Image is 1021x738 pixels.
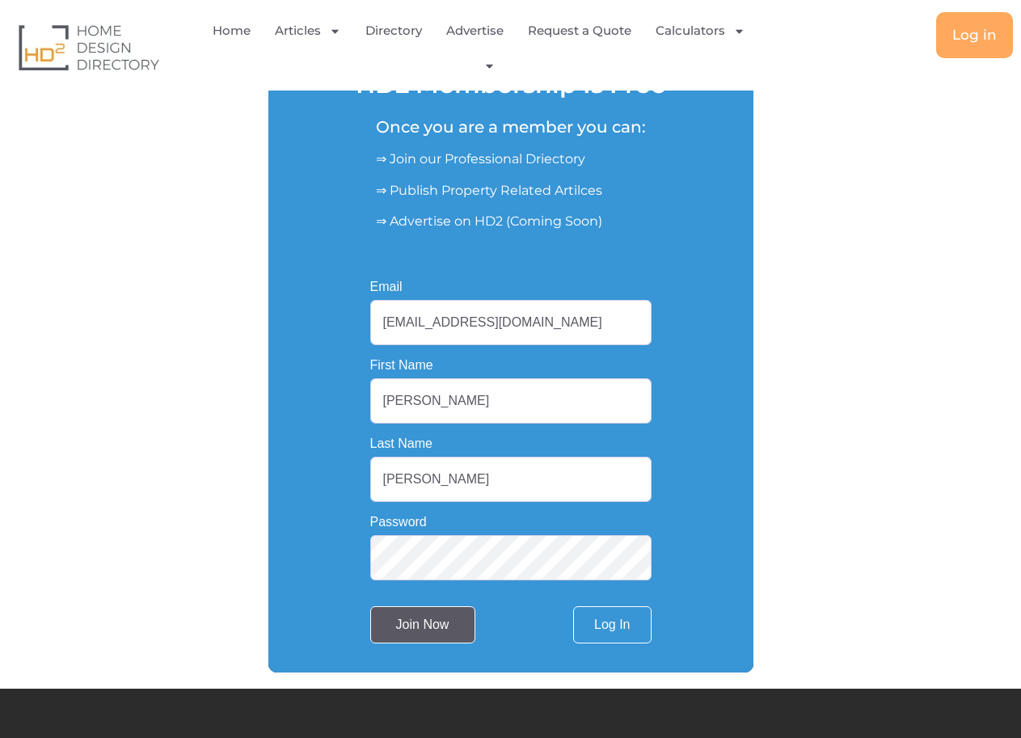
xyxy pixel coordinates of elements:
[370,516,427,529] label: Password
[370,606,475,643] input: Join Now
[376,181,646,200] p: ⇒ Publish Property Related Artilces
[936,12,1013,58] a: Log in
[370,280,403,293] label: Email
[952,28,997,42] span: Log in
[370,300,652,345] input: Email
[376,117,646,137] h5: Once you are a member you can:
[370,437,432,450] label: Last Name
[365,12,422,49] a: Directory
[573,606,651,643] a: Log In
[209,12,762,82] nav: Menu
[356,73,666,97] h1: HD2 Membership Is Free
[275,12,341,49] a: Articles
[370,359,433,372] label: First Name
[656,12,745,49] a: Calculators
[446,12,504,49] a: Advertise
[213,12,251,49] a: Home
[376,150,646,169] p: ⇒ Join our Professional Driectory
[376,212,646,231] p: ⇒ Advertise on HD2 (Coming Soon)
[528,12,631,49] a: Request a Quote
